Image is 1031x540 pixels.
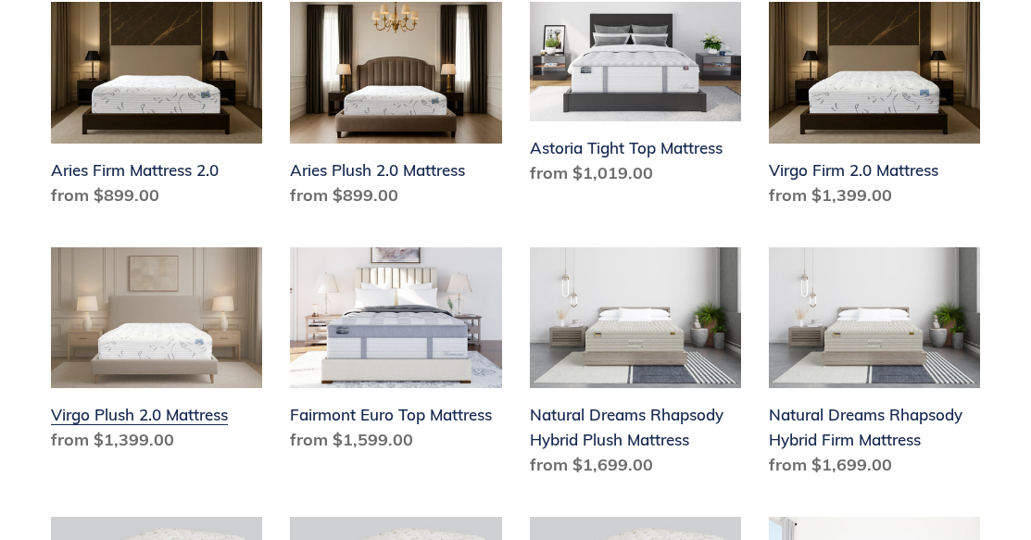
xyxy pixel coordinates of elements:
a: Natural Dreams Rhapsody Hybrid Firm Mattress [769,247,980,484]
a: Fairmont Euro Top Mattress [290,247,501,459]
a: Virgo Plush 2.0 Mattress [51,247,262,459]
a: Aries Plush 2.0 Mattress [290,2,501,214]
a: Astoria Tight Top Mattress [530,2,741,193]
a: Aries Firm Mattress 2.0 [51,2,262,214]
a: Natural Dreams Rhapsody Hybrid Plush Mattress [530,247,741,484]
a: Virgo Firm 2.0 Mattress [769,2,980,214]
